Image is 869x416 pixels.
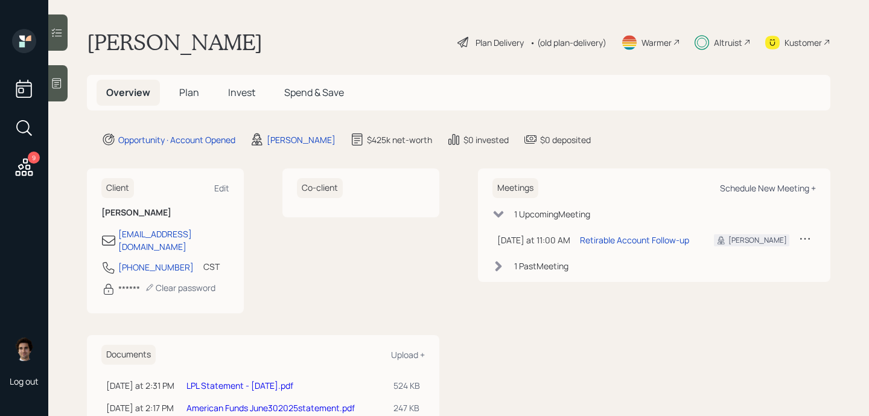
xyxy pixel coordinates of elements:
span: Overview [106,86,150,99]
div: 524 KB [393,379,420,392]
div: $0 deposited [540,133,591,146]
a: LPL Statement - [DATE].pdf [186,380,293,391]
div: CST [203,260,220,273]
img: harrison-schaefer-headshot-2.png [12,337,36,361]
div: [DATE] at 2:17 PM [106,402,177,414]
div: Plan Delivery [476,36,524,49]
div: [PERSON_NAME] [267,133,336,146]
div: Retirable Account Follow-up [580,234,689,246]
h6: Co-client [297,178,343,198]
div: 1 Past Meeting [514,260,568,272]
div: $425k net-worth [367,133,432,146]
div: Warmer [641,36,672,49]
div: 247 KB [393,402,420,414]
div: [PHONE_NUMBER] [118,261,194,274]
div: Clear password [145,282,215,293]
a: American Funds June302025statement.pdf [186,402,355,414]
div: Edit [214,182,229,194]
span: Invest [228,86,255,99]
div: Opportunity · Account Opened [118,133,235,146]
div: • (old plan-delivery) [530,36,606,49]
div: Altruist [714,36,742,49]
div: [EMAIL_ADDRESS][DOMAIN_NAME] [118,228,229,253]
span: Spend & Save [284,86,344,99]
div: [DATE] at 11:00 AM [497,234,570,246]
div: Schedule New Meeting + [720,182,816,194]
div: $0 invested [463,133,509,146]
div: [PERSON_NAME] [728,235,787,246]
div: Upload + [391,349,425,360]
div: 9 [28,152,40,164]
div: Log out [10,376,39,387]
h6: Client [101,178,134,198]
span: Plan [179,86,199,99]
h6: Meetings [492,178,538,198]
h1: [PERSON_NAME] [87,29,263,56]
div: Kustomer [785,36,822,49]
div: 1 Upcoming Meeting [514,208,590,220]
h6: Documents [101,345,156,365]
div: [DATE] at 2:31 PM [106,379,177,392]
h6: [PERSON_NAME] [101,208,229,218]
